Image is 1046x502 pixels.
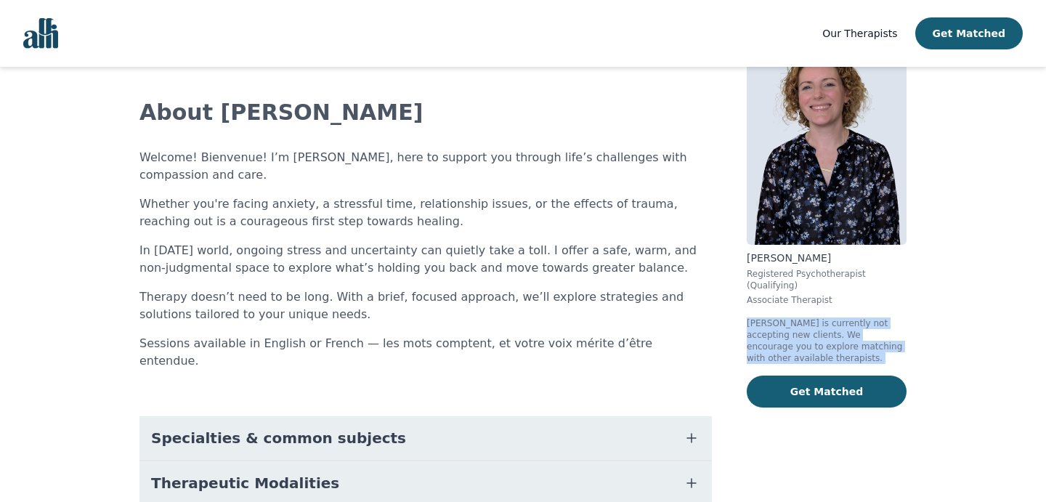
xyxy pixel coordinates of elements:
[139,242,712,277] p: In [DATE] world, ongoing stress and uncertainty can quietly take a toll. I offer a safe, warm, an...
[139,288,712,323] p: Therapy doesn’t need to be long. With a brief, focused approach, we’ll explore strategies and sol...
[747,36,907,245] img: Catherine_Robbe
[747,268,907,291] p: Registered Psychotherapist (Qualifying)
[747,251,907,265] p: [PERSON_NAME]
[915,17,1023,49] button: Get Matched
[139,149,712,184] p: Welcome! Bienvenue! I’m [PERSON_NAME], here to support you through life’s challenges with compass...
[23,18,58,49] img: alli logo
[747,317,907,364] p: [PERSON_NAME] is currently not accepting new clients. We encourage you to explore matching with o...
[139,195,712,230] p: Whether you're facing anxiety, a stressful time, relationship issues, or the effects of trauma, r...
[151,473,339,493] span: Therapeutic Modalities
[139,416,712,460] button: Specialties & common subjects
[747,294,907,306] p: Associate Therapist
[139,100,712,126] h2: About [PERSON_NAME]
[822,28,897,39] span: Our Therapists
[747,376,907,408] button: Get Matched
[151,428,406,448] span: Specialties & common subjects
[139,335,712,370] p: Sessions available in English or French — les mots comptent, et votre voix mérite d’être entendue.
[822,25,897,42] a: Our Therapists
